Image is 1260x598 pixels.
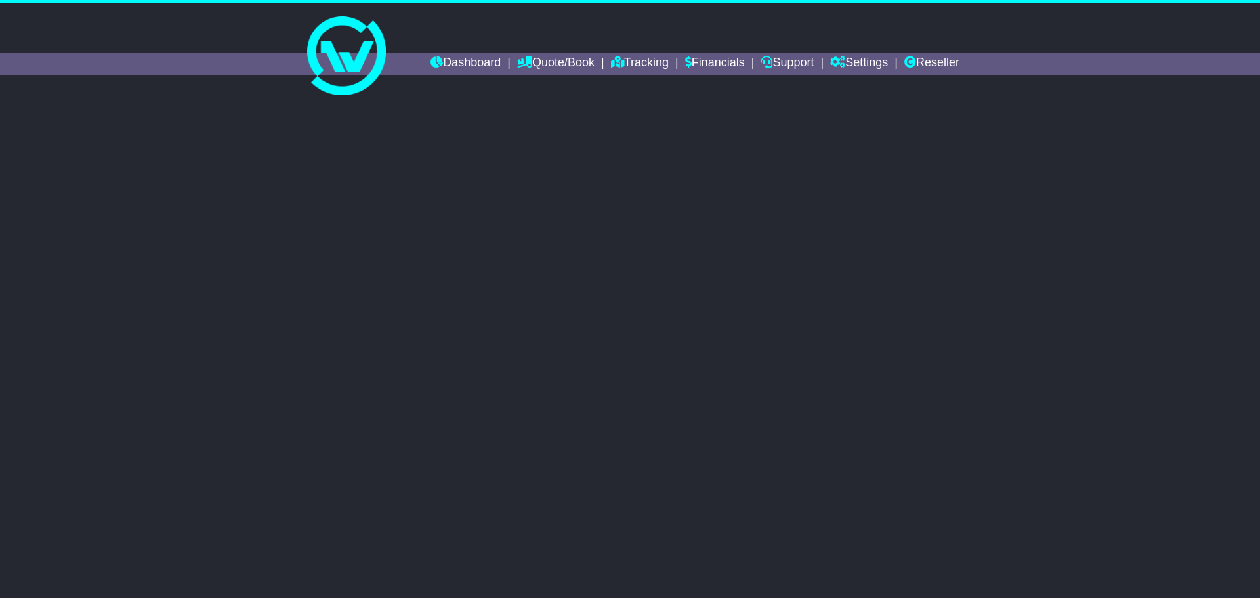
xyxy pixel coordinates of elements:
[430,53,501,75] a: Dashboard
[904,53,959,75] a: Reseller
[685,53,745,75] a: Financials
[517,53,595,75] a: Quote/Book
[830,53,888,75] a: Settings
[761,53,814,75] a: Support
[611,53,669,75] a: Tracking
